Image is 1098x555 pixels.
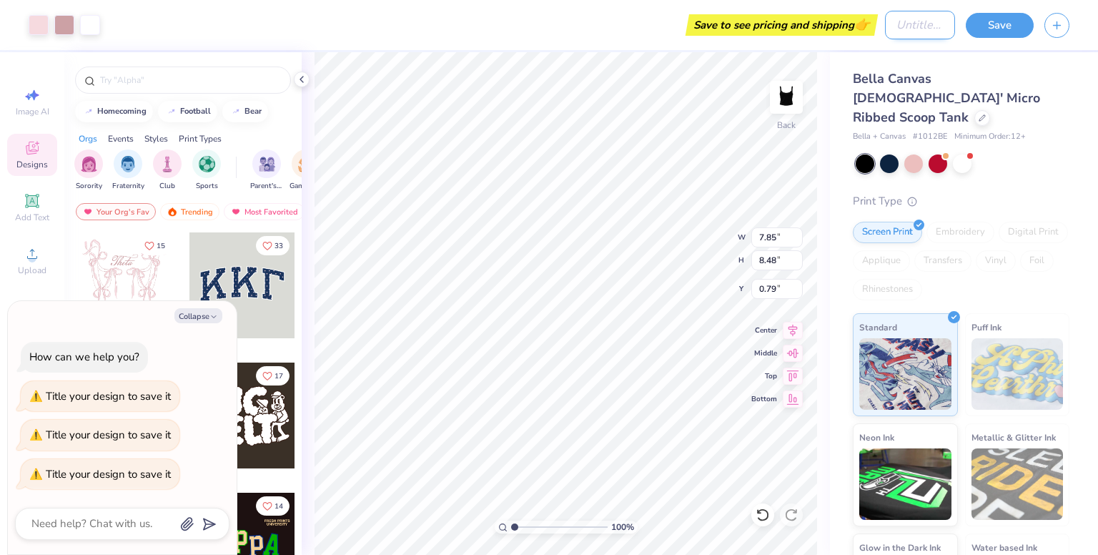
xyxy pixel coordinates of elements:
[250,181,283,192] span: Parent's Weekend
[885,11,955,39] input: Untitled Design
[256,366,290,385] button: Like
[256,496,290,516] button: Like
[1020,250,1054,272] div: Foil
[913,131,947,143] span: # 1012BE
[16,106,49,117] span: Image AI
[914,250,971,272] div: Transfers
[250,149,283,192] div: filter for Parent's Weekend
[256,236,290,255] button: Like
[83,107,94,116] img: trend_line.gif
[76,203,156,220] div: Your Org's Fav
[224,203,305,220] div: Most Favorited
[192,149,221,192] div: filter for Sports
[180,107,211,115] div: football
[138,236,172,255] button: Like
[120,156,136,172] img: Fraternity Image
[196,181,218,192] span: Sports
[751,371,777,381] span: Top
[859,430,894,445] span: Neon Ink
[46,467,171,481] div: Title your design to save it
[290,149,322,192] button: filter button
[112,149,144,192] div: filter for Fraternity
[859,320,897,335] span: Standard
[971,338,1064,410] img: Puff Ink
[79,132,97,145] div: Orgs
[259,156,275,172] img: Parent's Weekend Image
[274,373,283,380] span: 17
[199,156,215,172] img: Sports Image
[926,222,994,243] div: Embroidery
[971,320,1001,335] span: Puff Ink
[75,101,153,122] button: homecoming
[290,149,322,192] div: filter for Game Day
[222,101,268,122] button: bear
[76,181,102,192] span: Sorority
[971,448,1064,520] img: Metallic & Glitter Ink
[611,521,634,534] span: 100 %
[772,83,801,112] img: Back
[166,107,177,116] img: trend_line.gif
[97,107,147,115] div: homecoming
[751,325,777,335] span: Center
[853,131,906,143] span: Bella + Canvas
[751,348,777,358] span: Middle
[29,350,139,364] div: How can we help you?
[157,242,165,250] span: 15
[82,207,94,217] img: most_fav.gif
[853,279,922,300] div: Rhinestones
[230,207,242,217] img: most_fav.gif
[971,430,1056,445] span: Metallic & Glitter Ink
[853,193,1069,210] div: Print Type
[859,540,941,555] span: Glow in the Dark Ink
[859,338,951,410] img: Standard
[777,119,796,132] div: Back
[153,149,182,192] div: filter for Club
[854,16,870,33] span: 👉
[274,503,283,510] span: 14
[971,540,1037,555] span: Water based Ink
[167,207,178,217] img: trending.gif
[250,149,283,192] button: filter button
[158,101,217,122] button: football
[174,308,222,323] button: Collapse
[976,250,1016,272] div: Vinyl
[153,149,182,192] button: filter button
[179,132,222,145] div: Print Types
[274,242,283,250] span: 33
[159,156,175,172] img: Club Image
[853,70,1040,126] span: Bella Canvas [DEMOGRAPHIC_DATA]' Micro Ribbed Scoop Tank
[99,73,282,87] input: Try "Alpha"
[298,156,315,172] img: Game Day Image
[74,149,103,192] button: filter button
[244,107,262,115] div: bear
[966,13,1034,38] button: Save
[859,448,951,520] img: Neon Ink
[108,132,134,145] div: Events
[112,149,144,192] button: filter button
[192,149,221,192] button: filter button
[290,181,322,192] span: Game Day
[16,159,48,170] span: Designs
[230,107,242,116] img: trend_line.gif
[81,156,97,172] img: Sorority Image
[999,222,1068,243] div: Digital Print
[853,250,910,272] div: Applique
[74,149,103,192] div: filter for Sorority
[112,181,144,192] span: Fraternity
[689,14,874,36] div: Save to see pricing and shipping
[751,394,777,404] span: Bottom
[46,389,171,403] div: Title your design to save it
[46,428,171,442] div: Title your design to save it
[954,131,1026,143] span: Minimum Order: 12 +
[853,222,922,243] div: Screen Print
[144,132,168,145] div: Styles
[160,203,219,220] div: Trending
[159,181,175,192] span: Club
[18,265,46,276] span: Upload
[15,212,49,223] span: Add Text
